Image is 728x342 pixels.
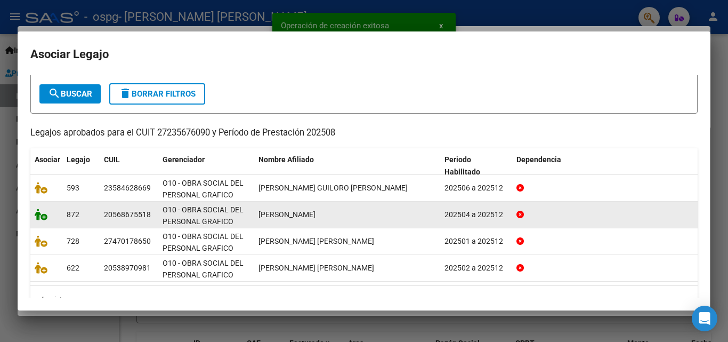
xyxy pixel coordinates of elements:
div: Open Intercom Messenger [692,306,717,331]
span: Borrar Filtros [119,89,196,99]
span: O10 - OBRA SOCIAL DEL PERSONAL GRAFICO [163,179,244,200]
div: 202501 a 202512 [444,235,508,248]
div: 23584628669 [104,182,151,194]
p: Legajos aprobados para el CUIT 27235676090 y Período de Prestación 202508 [30,126,698,140]
span: Buscar [48,89,92,99]
span: O10 - OBRA SOCIAL DEL PERSONAL GRAFICO [163,205,244,226]
span: 593 [67,184,79,192]
span: Gerenciador [163,155,205,164]
datatable-header-cell: Legajo [62,148,100,184]
span: GONZALEZ FRANCO VLADIMIR [258,210,316,219]
button: Borrar Filtros [109,83,205,105]
span: Legajo [67,155,90,164]
div: 27470178650 [104,235,151,248]
div: 202506 a 202512 [444,182,508,194]
mat-icon: delete [119,87,132,100]
span: Asociar [35,155,60,164]
span: 622 [67,264,79,272]
datatable-header-cell: Nombre Afiliado [254,148,440,184]
span: Nombre Afiliado [258,155,314,164]
span: 728 [67,237,79,245]
span: ALDERETE SOFIA ANABELLA MILAGROS [258,237,374,245]
span: 872 [67,210,79,219]
mat-icon: search [48,87,61,100]
span: PEREZ GUILORO BORIS [258,184,408,192]
datatable-header-cell: CUIL [100,148,158,184]
datatable-header-cell: Asociar [30,148,62,184]
div: 4 registros [30,286,698,313]
h2: Asociar Legajo [30,44,698,65]
span: Periodo Habilitado [444,155,480,176]
span: O10 - OBRA SOCIAL DEL PERSONAL GRAFICO [163,232,244,253]
span: Dependencia [516,155,561,164]
div: 202504 a 202512 [444,209,508,221]
datatable-header-cell: Gerenciador [158,148,254,184]
datatable-header-cell: Dependencia [512,148,698,184]
div: 202502 a 202512 [444,262,508,274]
span: CUIL [104,155,120,164]
div: 20538970981 [104,262,151,274]
datatable-header-cell: Periodo Habilitado [440,148,512,184]
div: 20568675518 [104,209,151,221]
span: VELARDEZ FIDEL ADRIAN [258,264,374,272]
button: Buscar [39,84,101,104]
span: O10 - OBRA SOCIAL DEL PERSONAL GRAFICO [163,259,244,280]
